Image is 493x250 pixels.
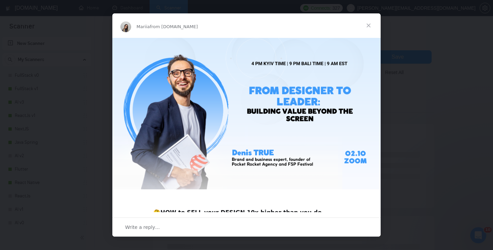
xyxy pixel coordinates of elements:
[153,209,322,224] b: HOW to SELL your DESIGN 10x higher than you do now?
[153,201,340,225] div: 🤔
[136,24,150,29] span: Mariia
[357,13,381,38] span: Close
[150,24,198,29] span: from [DOMAIN_NAME]
[125,223,160,232] span: Write a reply…
[120,21,131,32] img: Profile image for Mariia
[112,217,381,237] div: Open conversation and reply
